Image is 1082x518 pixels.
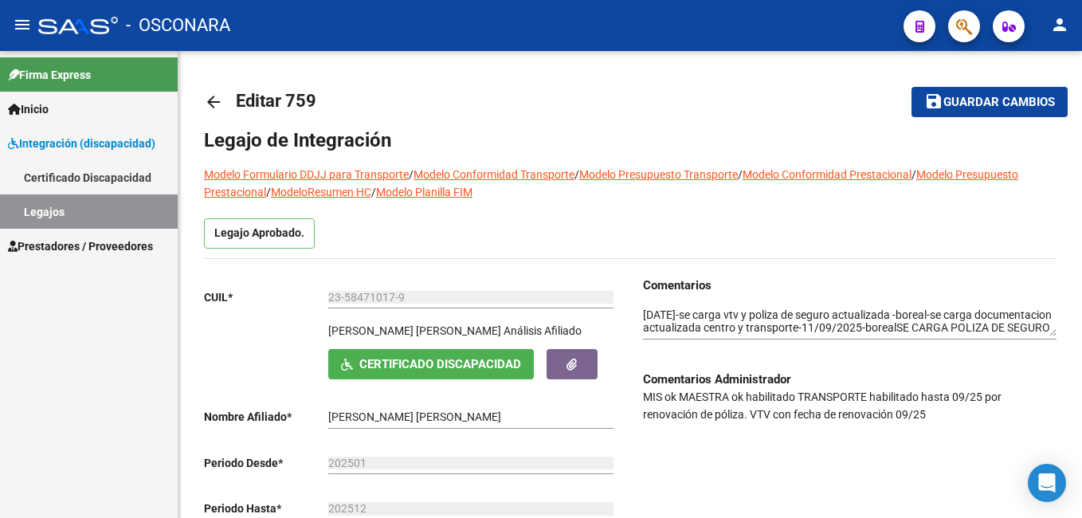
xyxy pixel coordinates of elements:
span: Firma Express [8,66,91,84]
h1: Legajo de Integración [204,128,1057,153]
span: Guardar cambios [943,96,1055,110]
a: Modelo Planilla FIM [376,186,472,198]
span: Editar 759 [236,91,316,111]
div: Análisis Afiliado [504,322,582,339]
span: Prestadores / Proveedores [8,237,153,255]
h3: Comentarios [643,277,1057,294]
div: Open Intercom Messenger [1028,464,1066,502]
h3: Comentarios Administrador [643,371,1057,388]
span: - OSCONARA [126,8,230,43]
span: Integración (discapacidad) [8,135,155,152]
p: [PERSON_NAME] [PERSON_NAME] [328,322,501,339]
mat-icon: arrow_back [204,92,223,112]
p: CUIL [204,288,328,306]
p: Nombre Afiliado [204,408,328,426]
p: Periodo Hasta [204,500,328,517]
span: Inicio [8,100,49,118]
button: Guardar cambios [911,87,1068,116]
mat-icon: save [924,92,943,111]
button: Certificado Discapacidad [328,349,534,379]
p: MIS ok MAESTRA ok habilitado TRANSPORTE habilitado hasta 09/25 por renovación de póliza. VTV con ... [643,388,1057,423]
mat-icon: person [1050,15,1069,34]
mat-icon: menu [13,15,32,34]
a: Modelo Conformidad Prestacional [743,168,911,181]
a: Modelo Formulario DDJJ para Transporte [204,168,409,181]
p: Legajo Aprobado. [204,218,315,249]
a: Modelo Presupuesto Transporte [579,168,738,181]
a: ModeloResumen HC [271,186,371,198]
span: Certificado Discapacidad [359,358,521,372]
p: Periodo Desde [204,454,328,472]
a: Modelo Conformidad Transporte [414,168,574,181]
